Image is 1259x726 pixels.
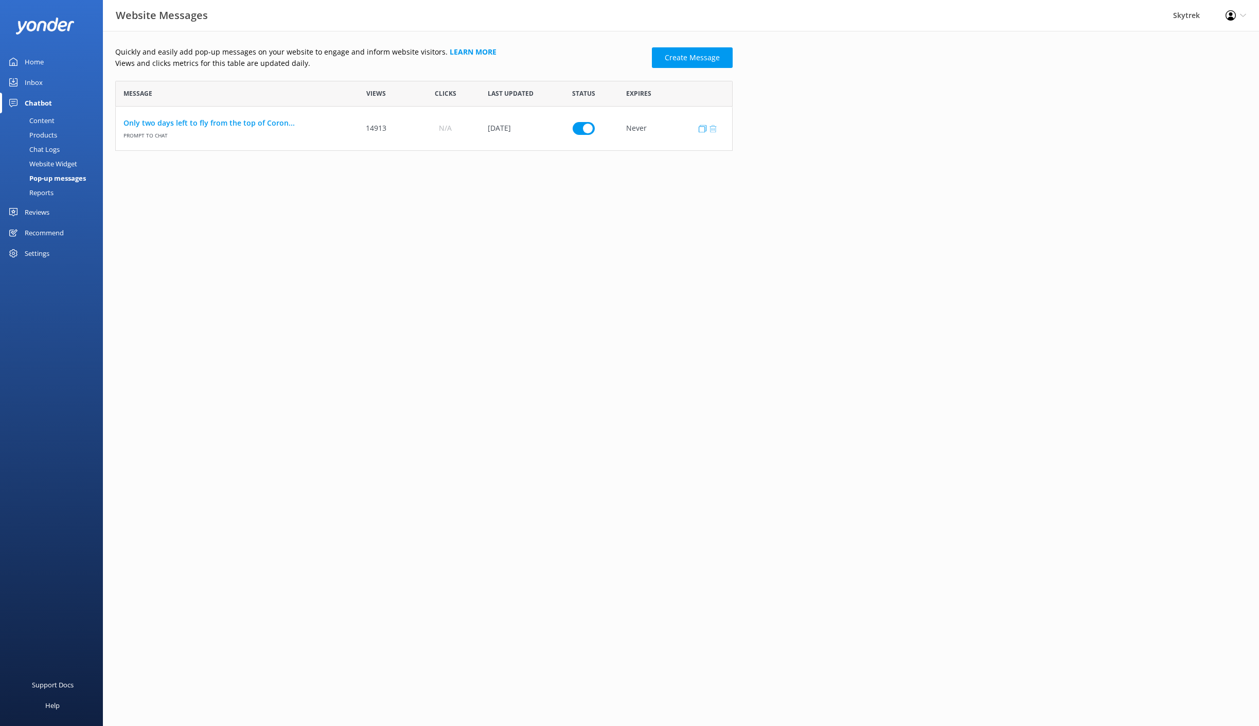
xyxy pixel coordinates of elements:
span: Prompt to Chat [123,129,334,140]
div: Settings [25,243,49,264]
span: Clicks [435,89,456,98]
div: Pop-up messages [6,171,86,185]
div: Recommend [25,222,64,243]
div: Reports [6,185,54,200]
p: Quickly and easily add pop-up messages on your website to engage and inform website visitors. [115,46,646,58]
div: Never [618,107,732,150]
div: Home [25,51,44,72]
a: Create Message [652,47,733,68]
span: Views [366,89,386,98]
a: Website Widget [6,157,103,171]
div: Website Widget [6,157,77,171]
p: Views and clicks metrics for this table are updated daily. [115,58,646,69]
a: Pop-up messages [6,171,103,185]
div: Chat Logs [6,142,60,157]
span: Expires [626,89,651,98]
div: grid [115,107,733,150]
div: Chatbot [25,93,52,113]
a: Chat Logs [6,142,103,157]
div: Help [45,695,60,716]
div: Support Docs [32,675,74,695]
a: Reports [6,185,103,200]
span: Status [572,89,595,98]
div: row [115,107,733,150]
div: 14913 [342,107,411,150]
div: Content [6,113,55,128]
div: 27 Sep 2025 [480,107,549,150]
h3: Website Messages [116,7,208,24]
span: Message [123,89,152,98]
a: Content [6,113,103,128]
img: yonder-white-logo.png [15,18,75,34]
a: Products [6,128,103,142]
div: Reviews [25,202,49,222]
div: Products [6,128,57,142]
a: Learn more [450,47,496,57]
a: Only two days left to fly from the top of Coron... [123,117,334,129]
div: Inbox [25,72,43,93]
span: N/A [439,123,452,134]
span: Last updated [488,89,534,98]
